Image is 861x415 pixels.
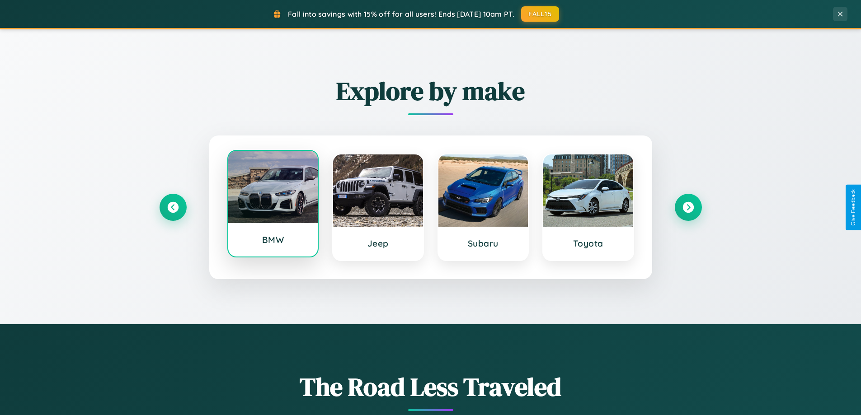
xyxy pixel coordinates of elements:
[447,238,519,249] h3: Subaru
[552,238,624,249] h3: Toyota
[160,74,702,108] h2: Explore by make
[850,189,856,226] div: Give Feedback
[288,9,514,19] span: Fall into savings with 15% off for all users! Ends [DATE] 10am PT.
[521,6,559,22] button: FALL15
[237,234,309,245] h3: BMW
[160,369,702,404] h1: The Road Less Traveled
[342,238,414,249] h3: Jeep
